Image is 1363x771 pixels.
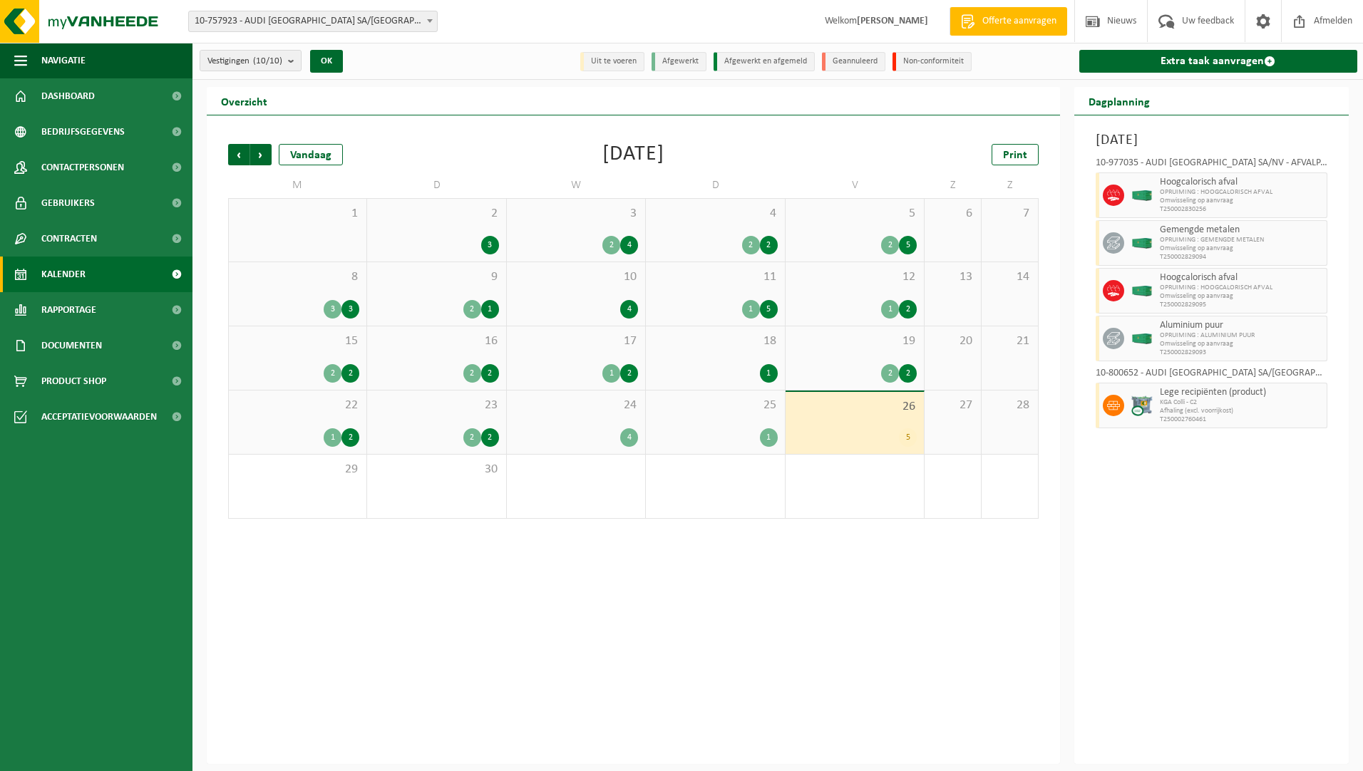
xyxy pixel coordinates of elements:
span: T250002829093 [1160,348,1324,357]
div: 1 [602,364,620,383]
div: 4 [620,428,638,447]
span: 2 [374,206,498,222]
div: 3 [481,236,499,254]
span: 4 [653,206,777,222]
div: 2 [620,364,638,383]
div: 5 [899,236,917,254]
td: Z [925,172,982,198]
span: 11 [653,269,777,285]
span: 10-757923 - AUDI BRUSSELS SA/NV - VORST [189,11,437,31]
img: HK-XC-40-GN-00 [1131,238,1153,249]
span: Volgende [250,144,272,165]
span: Contactpersonen [41,150,124,185]
li: Geannuleerd [822,52,885,71]
div: 1 [760,364,778,383]
span: OPRUIMING : ALUMINIUM PUUR [1160,331,1324,340]
h3: [DATE] [1096,130,1328,151]
h2: Overzicht [207,87,282,115]
span: 23 [374,398,498,413]
td: V [786,172,925,198]
li: Non-conformiteit [893,52,972,71]
span: T250002830256 [1160,205,1324,214]
div: 3 [341,300,359,319]
td: M [228,172,367,198]
div: 2 [760,236,778,254]
img: HK-XC-40-GN-00 [1131,333,1153,344]
span: Omwisseling op aanvraag [1160,244,1324,253]
span: 28 [989,398,1031,413]
a: Offerte aanvragen [950,7,1067,36]
a: Print [992,144,1039,165]
span: 12 [793,269,917,285]
div: 2 [881,236,899,254]
span: KGA Colli - C2 [1160,398,1324,407]
span: 10 [514,269,638,285]
div: 2 [463,300,481,319]
span: 6 [932,206,974,222]
span: Print [1003,150,1027,161]
img: HK-XC-40-GN-00 [1131,286,1153,296]
span: 14 [989,269,1031,285]
div: [DATE] [602,144,664,165]
span: Documenten [41,328,102,363]
span: Bedrijfsgegevens [41,114,125,150]
span: 9 [374,269,498,285]
span: 21 [989,333,1031,349]
h2: Dagplanning [1074,87,1164,115]
span: Kalender [41,257,86,292]
span: Vestigingen [207,51,282,72]
span: Hoogcalorisch afval [1160,272,1324,284]
span: 15 [236,333,359,349]
span: 17 [514,333,638,349]
div: 1 [881,300,899,319]
div: 1 [760,428,778,447]
div: 2 [742,236,760,254]
span: Omwisseling op aanvraag [1160,197,1324,205]
td: Z [982,172,1039,198]
span: Afhaling (excl. voorrijkost) [1160,407,1324,415]
div: 2 [463,428,481,447]
span: Lege recipiënten (product) [1160,387,1324,398]
span: Offerte aanvragen [979,14,1060,29]
span: Vorige [228,144,250,165]
div: 2 [481,428,499,447]
div: Vandaag [279,144,343,165]
div: 2 [899,300,917,319]
span: 20 [932,333,974,349]
span: 25 [653,398,777,413]
span: Omwisseling op aanvraag [1160,340,1324,348]
span: 7 [989,206,1031,222]
span: Gebruikers [41,185,95,221]
span: 1 [236,206,359,222]
td: D [646,172,785,198]
div: 2 [324,364,341,383]
span: T250002760461 [1160,415,1324,424]
span: Gemengde metalen [1160,224,1324,236]
div: 2 [341,364,359,383]
div: 2 [602,236,620,254]
span: Acceptatievoorwaarden [41,399,157,435]
img: HK-XC-40-GN-00 [1131,190,1153,201]
span: 10-757923 - AUDI BRUSSELS SA/NV - VORST [188,11,438,32]
span: 22 [236,398,359,413]
div: 4 [620,300,638,319]
strong: [PERSON_NAME] [857,16,928,26]
span: 26 [793,399,917,415]
div: 1 [742,300,760,319]
button: Vestigingen(10/10) [200,50,302,71]
span: 29 [236,462,359,477]
div: 10-800652 - AUDI [GEOGRAPHIC_DATA] SA/[GEOGRAPHIC_DATA]-AFVALPARK C2-INGANG 1 - VORST [1096,368,1328,383]
span: 24 [514,398,638,413]
span: T250002829095 [1160,301,1324,309]
div: 2 [463,364,481,383]
div: 5 [899,428,917,447]
li: Afgewerkt en afgemeld [714,52,815,71]
span: 8 [236,269,359,285]
span: Omwisseling op aanvraag [1160,292,1324,301]
span: OPRUIMING : GEMENGDE METALEN [1160,236,1324,244]
span: 5 [793,206,917,222]
span: T250002829094 [1160,253,1324,262]
div: 5 [760,300,778,319]
td: D [367,172,506,198]
span: Aluminium puur [1160,320,1324,331]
